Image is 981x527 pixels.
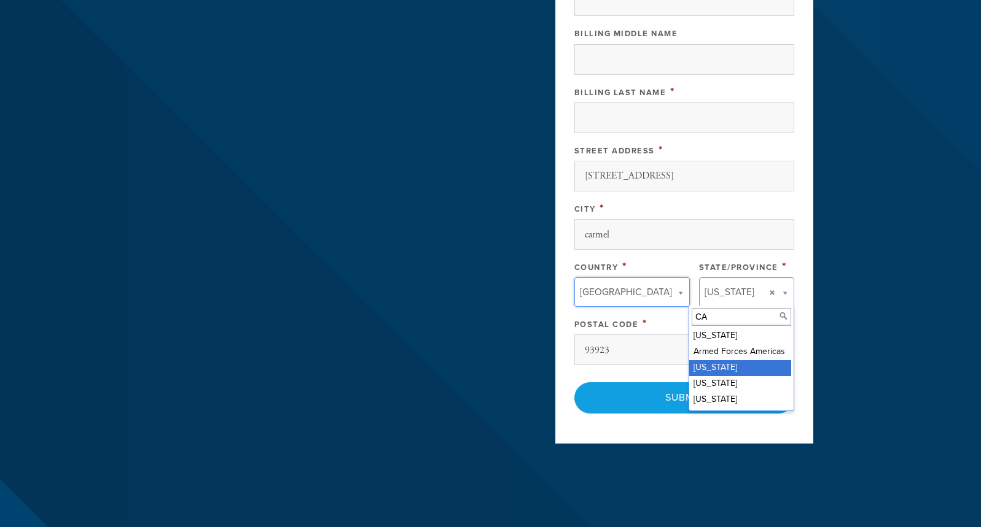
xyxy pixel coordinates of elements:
div: [US_STATE] [689,328,791,344]
span: This field is required. [659,143,663,156]
label: State/Province [699,263,778,272]
label: Billing Last Name [574,88,666,98]
label: Country [574,263,619,272]
span: This field is required. [600,201,604,215]
span: This field is required. [782,260,787,273]
span: This field is required. [670,85,675,98]
span: This field is required. [643,317,647,330]
div: Armed Forces Americas [689,344,791,360]
div: [US_STATE] [689,376,791,392]
span: [US_STATE] [705,284,754,300]
label: City [574,204,596,214]
label: Street Address [574,146,655,156]
a: [GEOGRAPHIC_DATA] [574,277,690,307]
a: [US_STATE] [699,277,794,307]
label: Billing Middle Name [574,29,678,39]
label: Postal Code [574,320,639,329]
span: [GEOGRAPHIC_DATA] [580,284,672,300]
input: Submit [574,382,794,413]
div: [US_STATE] [689,360,791,376]
span: This field is required. [622,260,627,273]
div: [US_STATE] [689,392,791,408]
